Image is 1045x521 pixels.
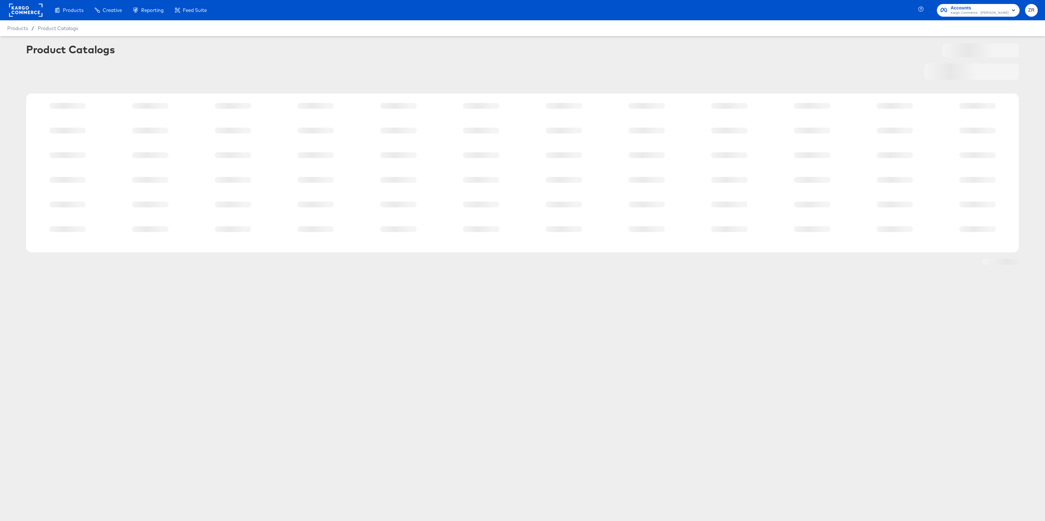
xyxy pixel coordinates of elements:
span: Creative [103,7,122,13]
a: Product Catalogs [38,25,78,31]
button: AccountsKargo Commerce - [PERSON_NAME] [937,4,1020,17]
span: / [28,25,38,31]
span: Kargo Commerce - [PERSON_NAME] [951,10,1009,16]
span: Accounts [951,4,1009,12]
span: Products [63,7,83,13]
span: Products [7,25,28,31]
div: Product Catalogs [26,44,115,55]
span: Reporting [141,7,164,13]
button: ZR [1025,4,1038,17]
span: Feed Suite [183,7,207,13]
span: ZR [1028,6,1035,15]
